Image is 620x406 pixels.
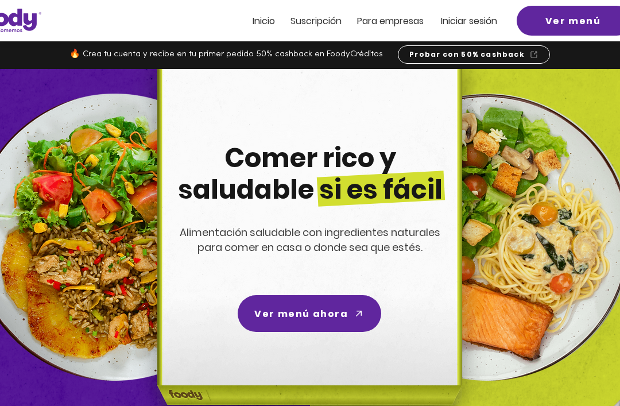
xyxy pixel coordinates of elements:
[254,307,348,321] span: Ver menú ahora
[290,16,342,26] a: Suscripción
[398,45,550,64] a: Probar con 50% cashback
[409,49,525,60] span: Probar con 50% cashback
[357,16,424,26] a: Para empresas
[238,295,381,332] a: Ver menú ahora
[441,16,497,26] a: Iniciar sesión
[253,14,275,28] span: Inicio
[69,50,383,59] span: 🔥 Crea tu cuenta y recibe en tu primer pedido 50% cashback en FoodyCréditos
[545,14,601,28] span: Ver menú
[290,14,342,28] span: Suscripción
[180,225,440,254] span: Alimentación saludable con ingredientes naturales para comer en casa o donde sea que estés.
[368,14,424,28] span: ra empresas
[441,14,497,28] span: Iniciar sesión
[178,140,443,208] span: Comer rico y saludable si es fácil
[357,14,368,28] span: Pa
[253,16,275,26] a: Inicio
[553,339,609,395] iframe: Messagebird Livechat Widget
